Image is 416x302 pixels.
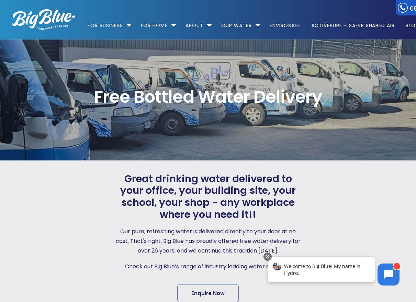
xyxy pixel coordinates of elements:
[113,173,303,221] span: Great drinking water delivered to your office, your building site, your school, your shop - any w...
[12,88,404,105] span: Free Bottled Water Delivery
[260,251,406,292] iframe: Chatbot
[113,262,303,271] p: Check out Big Blue’s range of industry leading water solutions.
[12,9,75,30] img: logo
[113,227,303,256] p: Our pure, refreshing water is delivered directly to your door at no cost. That's right, Big Blue ...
